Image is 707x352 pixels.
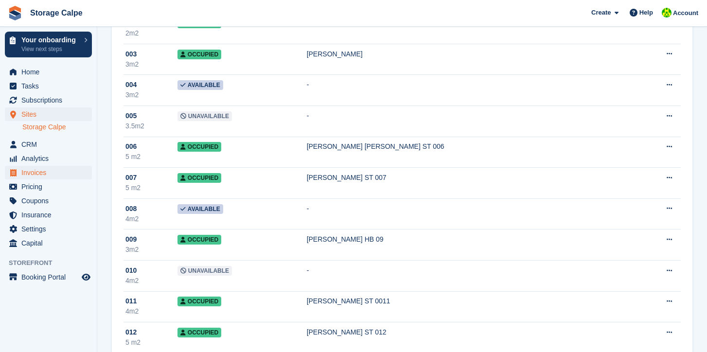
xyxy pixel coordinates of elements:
[21,107,80,121] span: Sites
[21,166,80,179] span: Invoices
[5,79,92,93] a: menu
[125,121,177,131] div: 3.5m2
[307,106,633,137] td: -
[591,8,611,18] span: Create
[673,8,698,18] span: Account
[307,261,633,292] td: -
[177,235,221,245] span: Occupied
[21,236,80,250] span: Capital
[22,123,92,132] a: Storage Calpe
[26,5,87,21] a: Storage Calpe
[125,49,137,59] span: 003
[5,32,92,57] a: Your onboarding View next steps
[5,152,92,165] a: menu
[21,180,80,194] span: Pricing
[21,65,80,79] span: Home
[5,270,92,284] a: menu
[21,79,80,93] span: Tasks
[125,327,137,337] span: 012
[5,65,92,79] a: menu
[307,141,633,152] div: [PERSON_NAME] [PERSON_NAME] ST 006
[125,90,177,100] div: 3m2
[177,204,223,214] span: Available
[21,222,80,236] span: Settings
[125,152,177,162] div: 5 m2
[125,80,137,90] span: 004
[307,49,633,59] div: [PERSON_NAME]
[21,45,79,53] p: View next steps
[5,194,92,208] a: menu
[307,198,633,229] td: -
[5,138,92,151] a: menu
[125,111,137,121] span: 005
[5,93,92,107] a: menu
[21,138,80,151] span: CRM
[307,327,633,337] div: [PERSON_NAME] ST 012
[21,270,80,284] span: Booking Portal
[125,183,177,193] div: 5 m2
[662,8,672,18] img: Jade Hunt
[125,337,177,348] div: 5 m2
[5,107,92,121] a: menu
[125,28,177,38] div: 2m2
[177,173,221,183] span: Occupied
[307,296,633,306] div: [PERSON_NAME] ST 0011
[307,234,633,245] div: [PERSON_NAME] HB 09
[5,166,92,179] a: menu
[125,306,177,317] div: 4m2
[21,36,79,43] p: Your onboarding
[177,80,223,90] span: Available
[125,265,137,276] span: 010
[639,8,653,18] span: Help
[8,6,22,20] img: stora-icon-8386f47178a22dfd0bd8f6a31ec36ba5ce8667c1dd55bd0f319d3a0aa187defe.svg
[125,245,177,255] div: 3m2
[177,50,221,59] span: Occupied
[177,111,232,121] span: Unavailable
[177,266,232,276] span: Unavailable
[307,173,633,183] div: [PERSON_NAME] ST 007
[177,142,221,152] span: Occupied
[307,75,633,106] td: -
[125,204,137,214] span: 008
[21,93,80,107] span: Subscriptions
[5,222,92,236] a: menu
[177,328,221,337] span: Occupied
[177,297,221,306] span: Occupied
[125,214,177,224] div: 4m2
[5,208,92,222] a: menu
[125,276,177,286] div: 4m2
[125,141,137,152] span: 006
[125,59,177,70] div: 3m2
[5,180,92,194] a: menu
[21,152,80,165] span: Analytics
[5,236,92,250] a: menu
[125,234,137,245] span: 009
[21,208,80,222] span: Insurance
[80,271,92,283] a: Preview store
[21,194,80,208] span: Coupons
[125,173,137,183] span: 007
[125,296,137,306] span: 011
[9,258,97,268] span: Storefront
